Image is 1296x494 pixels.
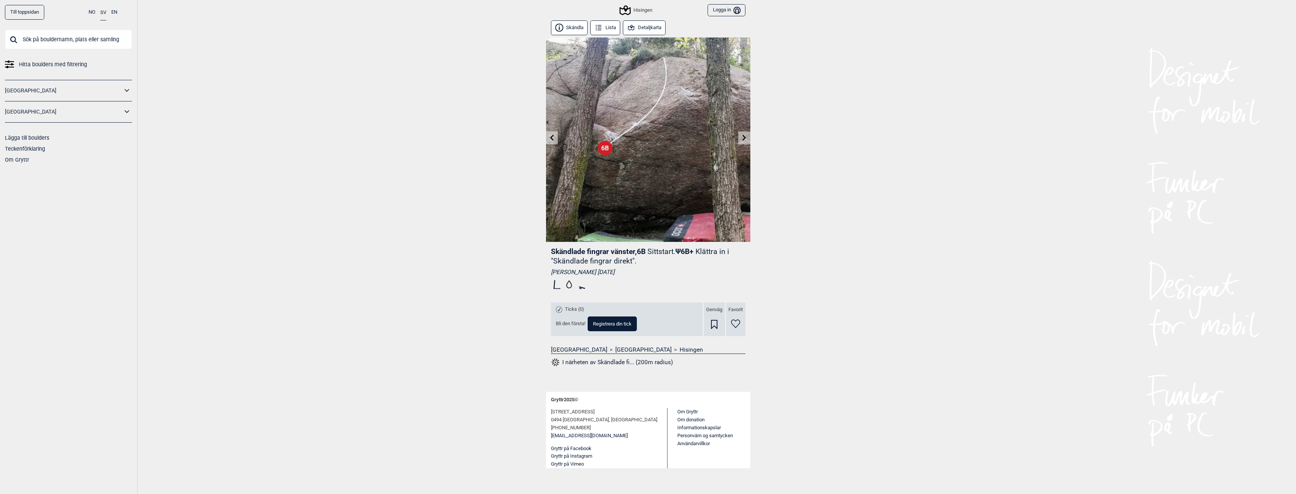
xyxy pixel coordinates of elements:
[5,30,132,49] input: Sök på bouldernamn, plats eller samling
[5,106,122,117] a: [GEOGRAPHIC_DATA]
[551,416,657,424] span: 0494 [GEOGRAPHIC_DATA], [GEOGRAPHIC_DATA]
[5,85,122,96] a: [GEOGRAPHIC_DATA]
[551,408,594,416] span: [STREET_ADDRESS]
[111,5,117,20] button: EN
[677,409,698,415] a: Om Gryttr
[551,452,592,460] button: Gryttr på Instagram
[5,5,44,20] a: Till toppsidan
[677,441,710,446] a: Användarvillkor
[5,59,132,70] a: Hitta boulders med filtrering
[551,346,745,354] nav: > >
[5,157,29,163] a: Om Gryttr
[551,424,591,432] span: [PHONE_NUMBER]
[565,306,584,313] span: Ticks (0)
[100,5,106,20] button: SV
[551,392,745,408] div: Gryttr 2025 ©
[551,247,646,256] span: Skändlade fingrar vänster , 6B
[677,433,733,438] a: Personvärn og samtycken
[556,321,585,327] span: Bli den första!
[593,321,632,326] span: Registrera din tick
[615,346,672,354] a: [GEOGRAPHIC_DATA]
[5,135,49,141] a: Lägga till boulders
[551,460,584,468] button: Gryttr på Vimeo
[677,417,705,422] a: Om donation
[551,20,588,35] button: Skändla
[647,247,675,256] p: Sittstart.
[588,316,637,331] button: Registrera din tick
[623,20,666,35] button: Detaljkarta
[546,37,750,242] img: Skandlade fingrar vanster
[677,425,721,430] a: Informationskapslar
[590,20,621,35] button: Lista
[551,357,673,367] button: I närheten av Skändlade fi... (200m radius)
[704,302,725,336] div: Genväg
[551,445,591,453] button: Gryttr på Facebook
[551,268,745,276] div: [PERSON_NAME] [DATE]
[551,247,729,265] p: Klättra in i "Skändlade fingrar direkt".
[89,5,95,20] button: NO
[551,346,607,354] a: [GEOGRAPHIC_DATA]
[551,247,729,265] span: Ψ 6B+
[680,346,703,354] a: Hisingen
[19,59,87,70] span: Hitta boulders med filtrering
[621,6,652,15] div: Hisingen
[708,4,745,17] button: Logga in
[5,146,45,152] a: Teckenförklaring
[551,432,628,440] a: [EMAIL_ADDRESS][DOMAIN_NAME]
[728,307,743,313] span: Favorit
